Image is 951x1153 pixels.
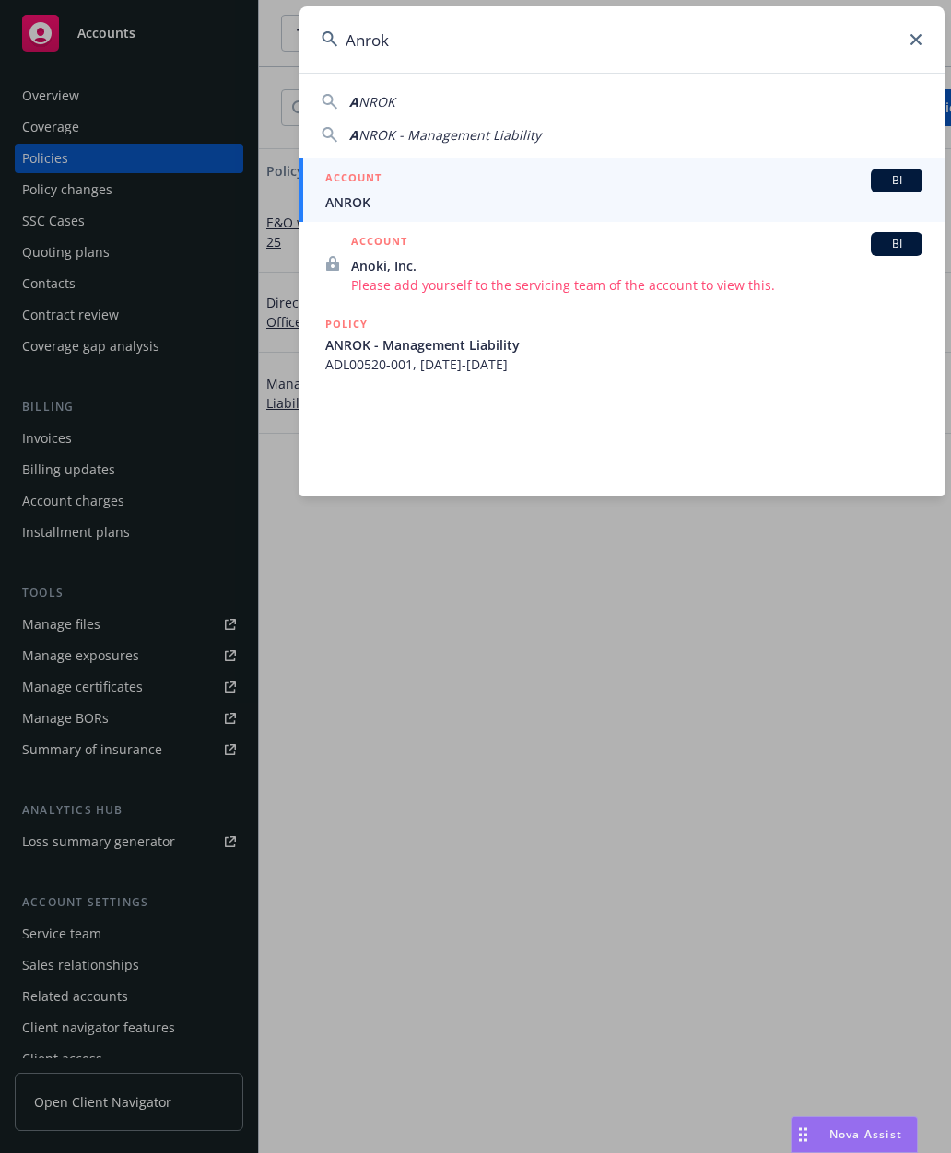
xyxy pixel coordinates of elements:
[358,93,395,111] span: NROK
[351,232,407,254] h5: ACCOUNT
[325,335,922,355] span: ANROK - Management Liability
[299,305,945,384] a: POLICYANROK - Management LiabilityADL00520-001, [DATE]-[DATE]
[325,355,922,374] span: ADL00520-001, [DATE]-[DATE]
[878,172,915,189] span: BI
[299,158,945,222] a: ACCOUNTBIANROK
[829,1126,902,1142] span: Nova Assist
[349,126,358,144] span: A
[325,315,368,333] h5: POLICY
[351,256,922,275] span: Anoki, Inc.
[791,1116,918,1153] button: Nova Assist
[349,93,358,111] span: A
[792,1117,815,1152] div: Drag to move
[299,222,945,305] a: ACCOUNTBIAnoki, Inc.Please add yourself to the servicing team of the account to view this.
[325,169,382,191] h5: ACCOUNT
[351,275,922,295] span: Please add yourself to the servicing team of the account to view this.
[299,6,945,73] input: Search...
[325,192,922,212] span: ANROK
[878,236,915,252] span: BI
[358,126,541,144] span: NROK - Management Liability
